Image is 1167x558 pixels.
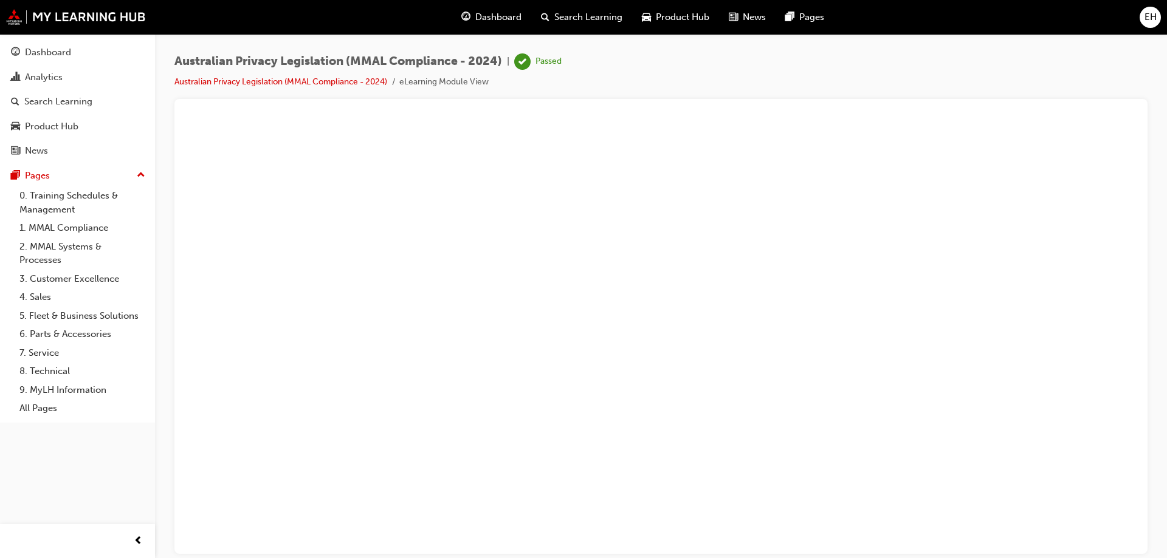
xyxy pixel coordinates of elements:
span: car-icon [11,121,20,132]
button: Pages [5,165,150,187]
span: News [743,10,766,24]
a: car-iconProduct Hub [632,5,719,30]
span: learningRecordVerb_PASS-icon [514,53,531,70]
a: 8. Technical [15,362,150,381]
span: Product Hub [656,10,709,24]
div: Search Learning [24,95,92,109]
a: search-iconSearch Learning [531,5,632,30]
span: guage-icon [461,10,470,25]
span: up-icon [137,168,145,183]
a: 0. Training Schedules & Management [15,186,150,219]
div: Dashboard [25,46,71,60]
a: news-iconNews [719,5,776,30]
span: guage-icon [11,47,20,58]
button: DashboardAnalyticsSearch LearningProduct HubNews [5,39,150,165]
div: Passed [535,56,562,67]
a: 7. Service [15,344,150,362]
span: news-icon [729,10,738,25]
span: chart-icon [11,72,20,83]
a: All Pages [15,399,150,418]
span: car-icon [642,10,651,25]
a: Product Hub [5,115,150,138]
a: Dashboard [5,41,150,64]
a: 9. MyLH Information [15,381,150,400]
a: Analytics [5,66,150,89]
span: pages-icon [785,10,794,25]
a: pages-iconPages [776,5,834,30]
a: 6. Parts & Accessories [15,325,150,344]
a: 4. Sales [15,288,150,307]
a: 5. Fleet & Business Solutions [15,307,150,325]
span: | [507,55,509,69]
span: EH [1145,10,1157,24]
span: search-icon [541,10,549,25]
span: prev-icon [134,534,143,549]
div: Analytics [25,70,63,84]
span: Australian Privacy Legislation (MMAL Compliance - 2024) [174,55,502,69]
span: pages-icon [11,171,20,182]
div: Product Hub [25,120,78,134]
a: 2. MMAL Systems & Processes [15,237,150,270]
a: 1. MMAL Compliance [15,219,150,237]
a: guage-iconDashboard [452,5,531,30]
li: eLearning Module View [399,75,489,89]
div: News [25,144,48,158]
div: Pages [25,169,50,183]
span: Search Learning [554,10,622,24]
a: Australian Privacy Legislation (MMAL Compliance - 2024) [174,77,387,87]
span: news-icon [11,146,20,157]
img: mmal [6,9,146,25]
a: Search Learning [5,90,150,113]
span: Dashboard [475,10,522,24]
a: 3. Customer Excellence [15,270,150,288]
button: EH [1140,7,1161,28]
span: search-icon [11,97,19,107]
span: Pages [799,10,824,24]
a: News [5,140,150,162]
